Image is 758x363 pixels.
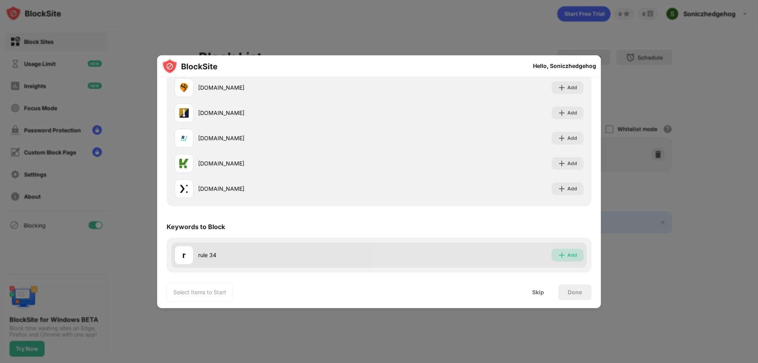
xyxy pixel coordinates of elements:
[198,184,379,193] div: [DOMAIN_NAME]
[198,83,379,92] div: [DOMAIN_NAME]
[567,134,577,142] div: Add
[198,251,379,259] div: rule 34
[179,83,189,92] img: favicons
[173,288,226,296] div: Select Items to Start
[567,251,577,259] div: Add
[533,63,596,69] div: Hello, Soniczhedgehog
[182,249,186,261] div: r
[198,159,379,167] div: [DOMAIN_NAME]
[567,185,577,193] div: Add
[567,109,577,117] div: Add
[179,184,189,194] img: favicons
[198,134,379,142] div: [DOMAIN_NAME]
[179,159,189,168] img: favicons
[532,289,544,295] div: Skip
[567,160,577,167] div: Add
[567,84,577,92] div: Add
[162,58,218,74] img: logo-blocksite.svg
[179,134,189,143] img: favicons
[568,289,582,295] div: Done
[167,223,225,231] div: Keywords to Block
[179,108,189,118] img: favicons
[198,109,379,117] div: [DOMAIN_NAME]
